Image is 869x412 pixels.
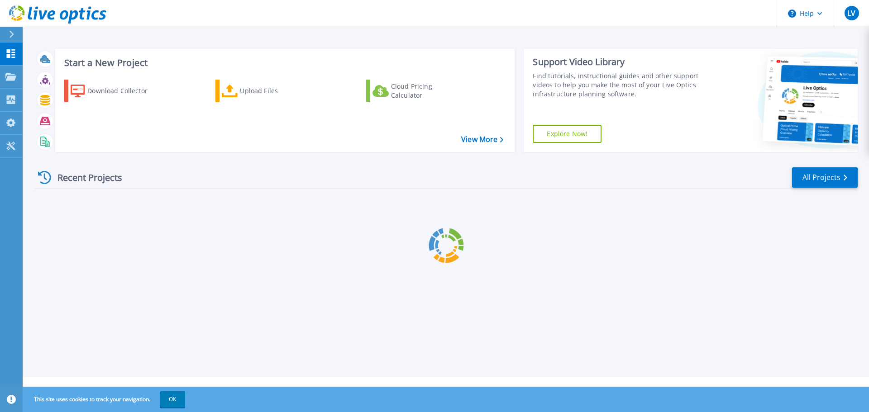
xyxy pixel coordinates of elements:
div: Cloud Pricing Calculator [391,82,463,100]
a: All Projects [792,167,858,188]
div: Recent Projects [35,166,134,189]
a: View More [461,135,503,144]
div: Find tutorials, instructional guides and other support videos to help you make the most of your L... [533,71,703,99]
a: Download Collector [64,80,165,102]
span: This site uses cookies to track your navigation. [25,391,185,407]
a: Explore Now! [533,125,602,143]
h3: Start a New Project [64,58,503,68]
span: LV [847,9,855,17]
div: Support Video Library [533,56,703,68]
a: Cloud Pricing Calculator [366,80,467,102]
a: Upload Files [215,80,316,102]
div: Upload Files [240,82,312,100]
button: OK [160,391,185,407]
div: Download Collector [87,82,160,100]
